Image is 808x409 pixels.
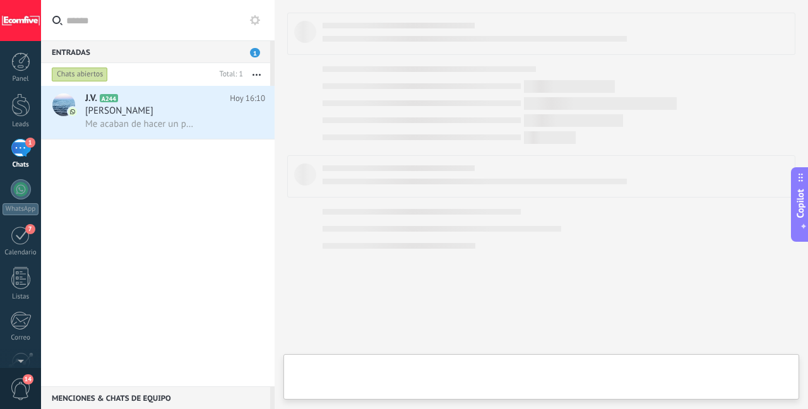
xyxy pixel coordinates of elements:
span: 14 [23,374,33,384]
div: Leads [3,121,39,129]
span: 1 [250,48,260,57]
span: J.V. [85,92,97,105]
div: Calendario [3,249,39,257]
div: WhatsApp [3,203,39,215]
span: Hoy 16:10 [230,92,265,105]
div: Correo [3,334,39,342]
a: avatariconJ.V.A244Hoy 16:10[PERSON_NAME]Me acaban de hacer un pedido de 2 NAD [41,86,275,139]
div: Listas [3,293,39,301]
div: Menciones & Chats de equipo [41,386,270,409]
span: A244 [100,94,118,102]
button: Más [243,63,270,86]
div: Chats abiertos [52,67,108,82]
span: 1 [25,138,35,148]
div: Total: 1 [215,68,243,81]
div: Panel [3,75,39,83]
span: 7 [25,224,35,234]
span: [PERSON_NAME] [85,105,153,117]
img: icon [68,107,77,116]
span: Copilot [794,189,807,218]
span: Me acaban de hacer un pedido de 2 NAD [85,118,196,130]
div: Chats [3,161,39,169]
div: Entradas [41,40,270,63]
